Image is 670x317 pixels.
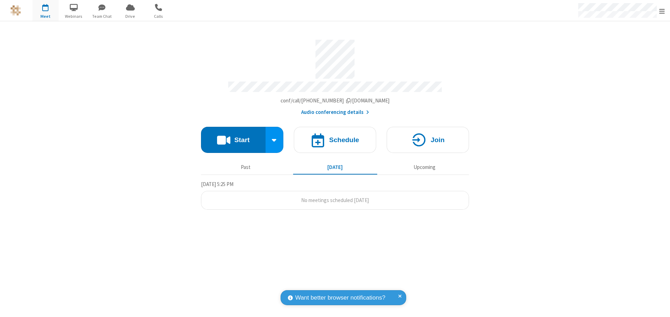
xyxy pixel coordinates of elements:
[10,5,21,16] img: QA Selenium DO NOT DELETE OR CHANGE
[234,137,250,143] h4: Start
[301,197,369,203] span: No meetings scheduled [DATE]
[201,127,266,153] button: Start
[266,127,284,153] div: Start conference options
[61,13,87,20] span: Webinars
[117,13,143,20] span: Drive
[431,137,445,143] h4: Join
[146,13,172,20] span: Calls
[382,161,467,174] button: Upcoming
[281,97,390,105] button: Copy my meeting room linkCopy my meeting room link
[293,161,377,174] button: [DATE]
[294,127,376,153] button: Schedule
[329,137,359,143] h4: Schedule
[201,181,233,187] span: [DATE] 5:25 PM
[32,13,59,20] span: Meet
[281,97,390,104] span: Copy my meeting room link
[301,108,369,116] button: Audio conferencing details
[295,293,385,302] span: Want better browser notifications?
[89,13,115,20] span: Team Chat
[387,127,469,153] button: Join
[204,161,288,174] button: Past
[201,34,469,116] section: Account details
[201,180,469,210] section: Today's Meetings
